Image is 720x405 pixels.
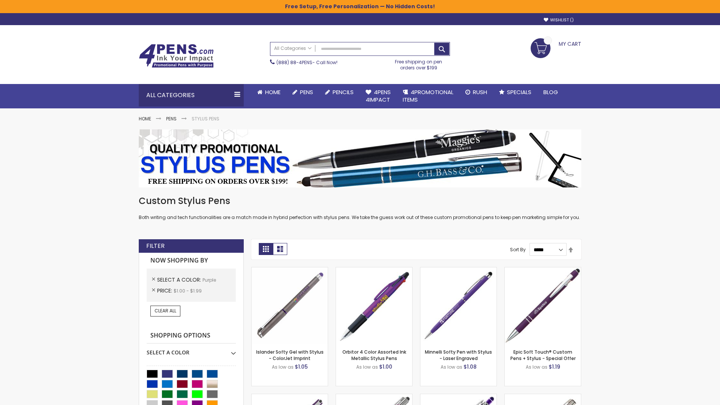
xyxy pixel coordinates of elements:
[300,88,313,96] span: Pens
[336,267,412,273] a: Orbitor 4 Color Assorted Ink Metallic Stylus Pens-Purple
[356,364,378,370] span: As low as
[493,84,537,100] a: Specials
[336,394,412,400] a: Tres-Chic with Stylus Metal Pen - Standard Laser-Purple
[202,277,216,283] span: Purple
[360,84,397,108] a: 4Pens4impact
[272,364,294,370] span: As low as
[420,267,496,343] img: Minnelli Softy Pen with Stylus - Laser Engraved-Purple
[276,59,312,66] a: (888) 88-4PENS
[139,195,581,207] h1: Custom Stylus Pens
[510,349,576,361] a: Epic Soft Touch® Custom Pens + Stylus - Special Offer
[265,88,280,96] span: Home
[147,253,236,268] strong: Now Shopping by
[549,363,560,370] span: $1.19
[505,267,581,343] img: 4P-MS8B-Purple
[397,84,459,108] a: 4PROMOTIONALITEMS
[505,267,581,273] a: 4P-MS8B-Purple
[274,45,312,51] span: All Categories
[139,84,244,106] div: All Categories
[425,349,492,361] a: Minnelli Softy Pen with Stylus - Laser Engraved
[537,84,564,100] a: Blog
[441,364,462,370] span: As low as
[342,349,406,361] a: Orbitor 4 Color Assorted Ink Metallic Stylus Pens
[252,267,328,273] a: Islander Softy Gel with Stylus - ColorJet Imprint-Purple
[295,363,308,370] span: $1.05
[157,276,202,283] span: Select A Color
[333,88,354,96] span: Pencils
[543,88,558,96] span: Blog
[336,267,412,343] img: Orbitor 4 Color Assorted Ink Metallic Stylus Pens-Purple
[147,343,236,356] div: Select A Color
[139,115,151,122] a: Home
[252,267,328,343] img: Islander Softy Gel with Stylus - ColorJet Imprint-Purple
[276,59,337,66] span: - Call Now!
[174,288,202,294] span: $1.00 - $1.99
[366,88,391,103] span: 4Pens 4impact
[150,306,180,316] a: Clear All
[256,349,324,361] a: Islander Softy Gel with Stylus - ColorJet Imprint
[252,394,328,400] a: Avendale Velvet Touch Stylus Gel Pen-Purple
[192,115,219,122] strong: Stylus Pens
[270,42,315,55] a: All Categories
[420,267,496,273] a: Minnelli Softy Pen with Stylus - Laser Engraved-Purple
[403,88,453,103] span: 4PROMOTIONAL ITEMS
[387,56,450,71] div: Free shipping on pen orders over $199
[463,363,477,370] span: $1.08
[510,246,526,253] label: Sort By
[505,394,581,400] a: Tres-Chic Touch Pen - Standard Laser-Purple
[544,17,574,23] a: Wishlist
[139,195,581,221] div: Both writing and tech functionalities are a match made in hybrid perfection with stylus pens. We ...
[251,84,286,100] a: Home
[459,84,493,100] a: Rush
[526,364,547,370] span: As low as
[147,328,236,344] strong: Shopping Options
[146,242,165,250] strong: Filter
[473,88,487,96] span: Rush
[139,44,214,68] img: 4Pens Custom Pens and Promotional Products
[319,84,360,100] a: Pencils
[139,129,581,187] img: Stylus Pens
[157,287,174,294] span: Price
[507,88,531,96] span: Specials
[379,363,392,370] span: $1.00
[154,307,176,314] span: Clear All
[286,84,319,100] a: Pens
[259,243,273,255] strong: Grid
[420,394,496,400] a: Phoenix Softy with Stylus Pen - Laser-Purple
[166,115,177,122] a: Pens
